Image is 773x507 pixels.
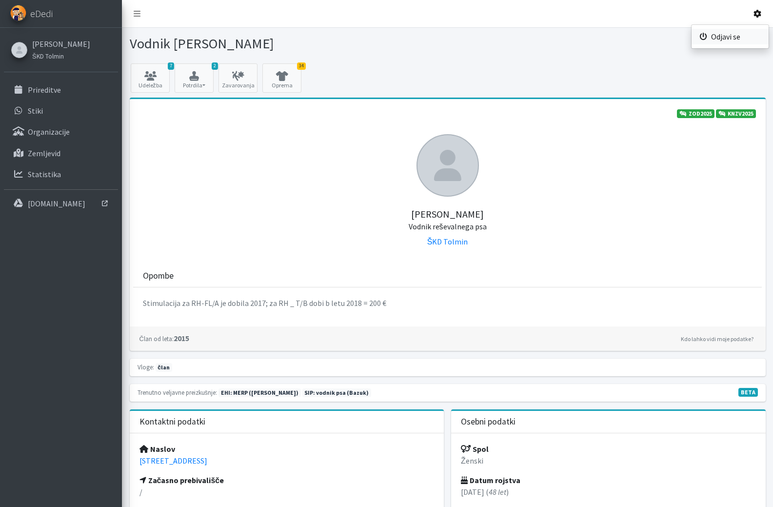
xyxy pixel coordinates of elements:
p: Zemljevid [28,148,60,158]
a: Zemljevid [4,143,118,163]
span: V fazi razvoja [738,388,758,397]
p: [DOMAIN_NAME] [28,199,85,208]
a: [DOMAIN_NAME] [4,194,118,213]
a: Odjavi se [692,29,769,44]
a: 34 Oprema [262,63,301,93]
small: Trenutno veljavne preizkušnje: [138,388,217,396]
a: [STREET_ADDRESS] [139,456,207,466]
small: Vodnik reševalnega psa [409,222,487,231]
strong: Naslov [139,444,175,454]
span: eDedi [30,6,53,21]
a: ŠKD Tolmin [427,237,468,246]
span: 7 [168,62,174,70]
p: Prireditve [28,85,61,95]
small: Vloge: [138,363,154,371]
a: ZOD2025 [677,109,714,118]
strong: Začasno prebivališče [139,475,224,485]
strong: Spol [461,444,489,454]
p: Statistika [28,169,61,179]
a: Prireditve [4,80,118,100]
h5: [PERSON_NAME] [139,197,756,232]
button: 2 Potrdila [175,63,214,93]
p: Ženski [461,455,756,466]
h1: Vodnik [PERSON_NAME] [130,35,444,52]
p: / [139,486,435,498]
small: Član od leta: [139,335,174,343]
span: Naslednja preizkušnja: jesen 2025 [218,388,301,397]
small: ŠKD Tolmin [32,52,64,60]
a: Stiki [4,101,118,121]
h3: Kontaktni podatki [139,417,205,427]
a: Organizacije [4,122,118,142]
a: KNZV2025 [716,109,756,118]
a: [PERSON_NAME] [32,38,90,50]
p: [DATE] ( ) [461,486,756,498]
a: Zavarovanja [218,63,258,93]
a: ŠKD Tolmin [32,50,90,61]
strong: Datum rojstva [461,475,520,485]
span: član [156,363,172,372]
h3: Osebni podatki [461,417,515,427]
a: Statistika [4,164,118,184]
p: Organizacije [28,127,70,137]
p: Stimulacija za RH-FL/A je dobila 2017; za RH _ T/B dobi b letu 2018 = 200 € [143,297,752,309]
p: Stiki [28,106,43,116]
span: 2 [212,62,218,70]
strong: 2015 [139,333,189,343]
em: 48 let [489,487,506,497]
span: Naslednja preizkušnja: jesen 2026 [302,388,372,397]
a: 7 Udeležba [131,63,170,93]
span: 34 [297,62,306,70]
h3: Opombe [143,271,174,281]
a: Kdo lahko vidi moje podatke? [678,333,756,345]
img: eDedi [10,5,26,21]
